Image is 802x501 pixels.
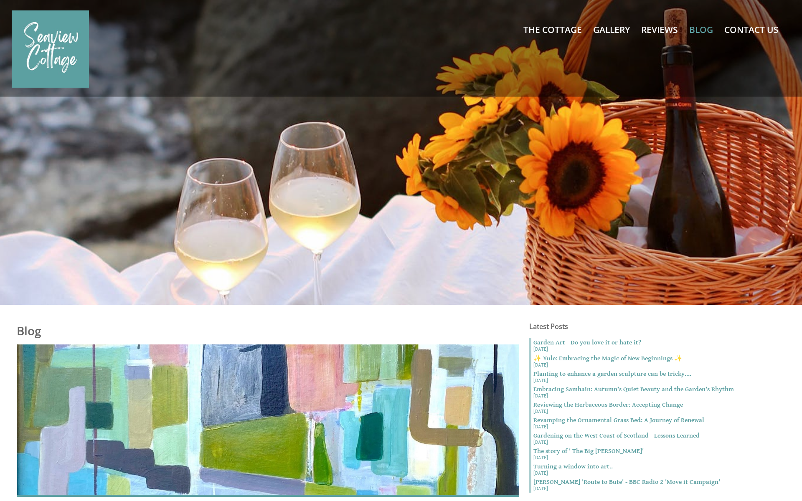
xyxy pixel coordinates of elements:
a: Gallery [593,24,630,35]
img: Seaview Cottage [12,10,89,88]
a: Reviews [641,24,678,35]
small: [DATE] [533,393,775,399]
a: Blog [17,323,41,339]
small: [DATE] [533,377,775,383]
a: The Cottage [523,24,582,35]
a: Gardening on the West Coast of Scotland - Lessons Learned [DATE] [531,432,775,445]
a: Contact Us [724,24,779,35]
a: ✨ Yule: Embracing the Magic of New Beginnings ✨ [DATE] [531,354,775,368]
a: The story of ' The Big [PERSON_NAME]' [DATE] [531,448,775,461]
a: Embracing Samhain: Autumn’s Quiet Beauty and the Garden’s Rhythm [DATE] [531,386,775,399]
a: Latest Posts [529,322,568,331]
small: [DATE] [533,486,775,491]
strong: The story of ' The Big [PERSON_NAME]' [533,448,644,455]
strong: Gardening on the West Coast of Scotland - Lessons Learned [533,432,700,439]
small: [DATE] [533,439,775,445]
a: Turning a window into art.. [DATE] [531,463,775,476]
strong: [PERSON_NAME] 'Route to Bute' - BBC Radio 2 'Move it Campaign' [533,478,720,486]
small: [DATE] [533,455,775,461]
small: [DATE] [533,424,775,430]
strong: Embracing Samhain: Autumn’s Quiet Beauty and the Garden’s Rhythm [533,386,734,393]
a: Blog [689,24,713,35]
img: Discover Artistic Inspiration on the Isle of Bute [17,344,519,497]
a: Revamping the Ornamental Grass Bed: A Journey of Renewal [DATE] [531,417,775,430]
strong: Turning a window into art.. [533,463,613,470]
a: Garden Art - Do you love it or hate it? [DATE] [531,339,775,352]
strong: Planting to enhance a garden sculpture can be tricky.... [533,370,691,377]
small: [DATE] [533,362,775,368]
small: [DATE] [533,470,775,476]
a: Reviewing the Herbaceous Border: Accepting Change [DATE] [531,401,775,414]
small: [DATE] [533,408,775,414]
a: Planting to enhance a garden sculpture can be tricky.... [DATE] [531,370,775,383]
strong: Revamping the Ornamental Grass Bed: A Journey of Renewal [533,417,704,424]
a: [PERSON_NAME] 'Route to Bute' - BBC Radio 2 'Move it Campaign' [DATE] [531,478,775,491]
strong: Reviewing the Herbaceous Border: Accepting Change [533,401,683,408]
strong: Garden Art - Do you love it or hate it? [533,339,641,346]
small: [DATE] [533,346,775,352]
strong: ✨ Yule: Embracing the Magic of New Beginnings ✨ [533,355,682,362]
